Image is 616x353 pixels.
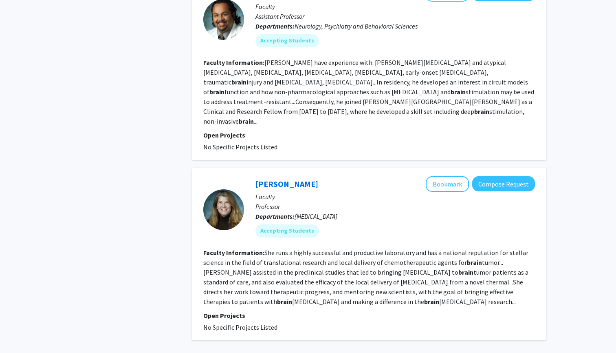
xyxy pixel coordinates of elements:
[472,176,535,191] button: Compose Request to Betty Tyler
[467,258,482,266] b: brain
[426,176,469,192] button: Add Betty Tyler to Bookmarks
[255,34,319,47] mat-chip: Accepting Students
[295,212,337,220] span: [MEDICAL_DATA]
[255,22,295,30] b: Departments:
[451,88,466,96] b: brain
[203,143,277,151] span: No Specific Projects Listed
[231,78,246,86] b: brain
[203,249,264,257] b: Faculty Information:
[474,107,489,115] b: brain
[255,202,535,211] p: Professor
[255,179,318,189] a: [PERSON_NAME]
[424,297,439,306] b: brain
[458,268,473,276] b: brain
[277,297,292,306] b: brain
[295,22,418,30] span: Neurology, Psychiatry and Behavioral Sciences
[203,323,277,331] span: No Specific Projects Listed
[255,11,535,21] p: Assistant Professor
[203,130,535,140] p: Open Projects
[6,316,35,347] iframe: Chat
[255,212,295,220] b: Departments:
[203,311,535,320] p: Open Projects
[239,117,254,125] b: brain
[255,2,535,11] p: Faculty
[209,88,224,96] b: brain
[203,58,534,125] fg-read-more: [PERSON_NAME] have experience with: [PERSON_NAME][MEDICAL_DATA] and atypical [MEDICAL_DATA], [MED...
[203,58,264,67] b: Faculty Information:
[255,224,319,238] mat-chip: Accepting Students
[255,192,535,202] p: Faculty
[203,249,528,306] fg-read-more: She runs a highly successful and productive laboratory and has a national reputation for stellar ...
